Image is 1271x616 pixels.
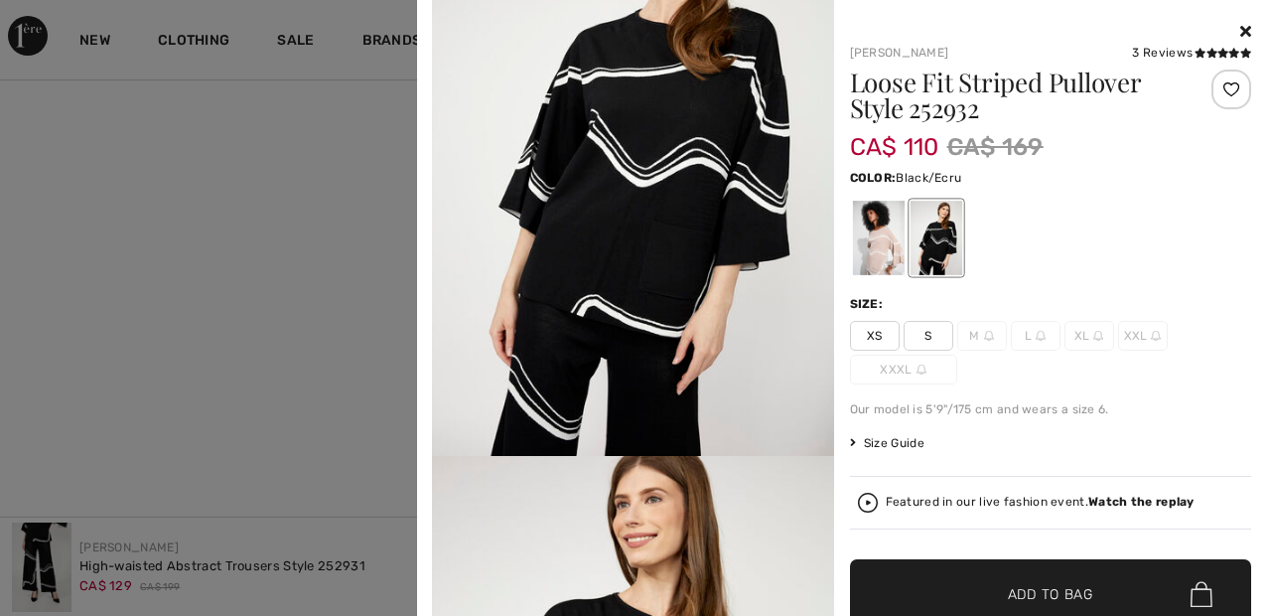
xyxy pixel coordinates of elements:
img: Bag.svg [1191,581,1212,607]
div: Size: [850,295,888,313]
span: Add to Bag [1008,584,1093,605]
img: ring-m.svg [917,365,926,375]
img: Watch the replay [858,493,878,513]
span: L [1011,321,1060,351]
strong: Watch the replay [1088,495,1195,509]
h1: Loose Fit Striped Pullover Style 252932 [850,70,1185,121]
span: XXXL [850,355,957,385]
div: Our model is 5'9"/175 cm and wears a size 6. [850,400,1252,418]
div: 3 Reviews [1132,44,1251,62]
div: Featured in our live fashion event. [886,496,1195,509]
span: Color: [850,171,897,185]
span: CA$ 110 [850,113,939,161]
a: [PERSON_NAME] [850,46,949,60]
div: Dune/ecru [852,201,904,275]
span: Black/Ecru [896,171,961,185]
img: ring-m.svg [1151,331,1161,341]
span: CA$ 169 [947,129,1044,165]
img: ring-m.svg [984,331,994,341]
span: S [904,321,953,351]
span: Help [43,14,83,32]
img: ring-m.svg [1036,331,1046,341]
span: XL [1064,321,1114,351]
span: XXL [1118,321,1168,351]
span: XS [850,321,900,351]
span: M [957,321,1007,351]
img: ring-m.svg [1093,331,1103,341]
span: Size Guide [850,434,924,452]
div: Black/Ecru [910,201,961,275]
